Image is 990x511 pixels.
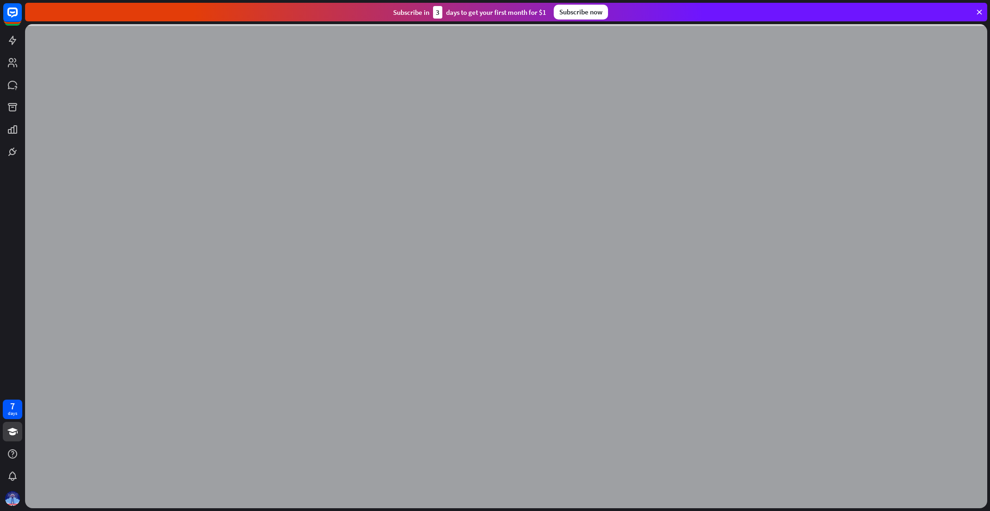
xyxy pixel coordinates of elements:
[10,402,15,410] div: 7
[433,6,442,19] div: 3
[393,6,546,19] div: Subscribe in days to get your first month for $1
[3,400,22,419] a: 7 days
[554,5,608,19] div: Subscribe now
[8,410,17,417] div: days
